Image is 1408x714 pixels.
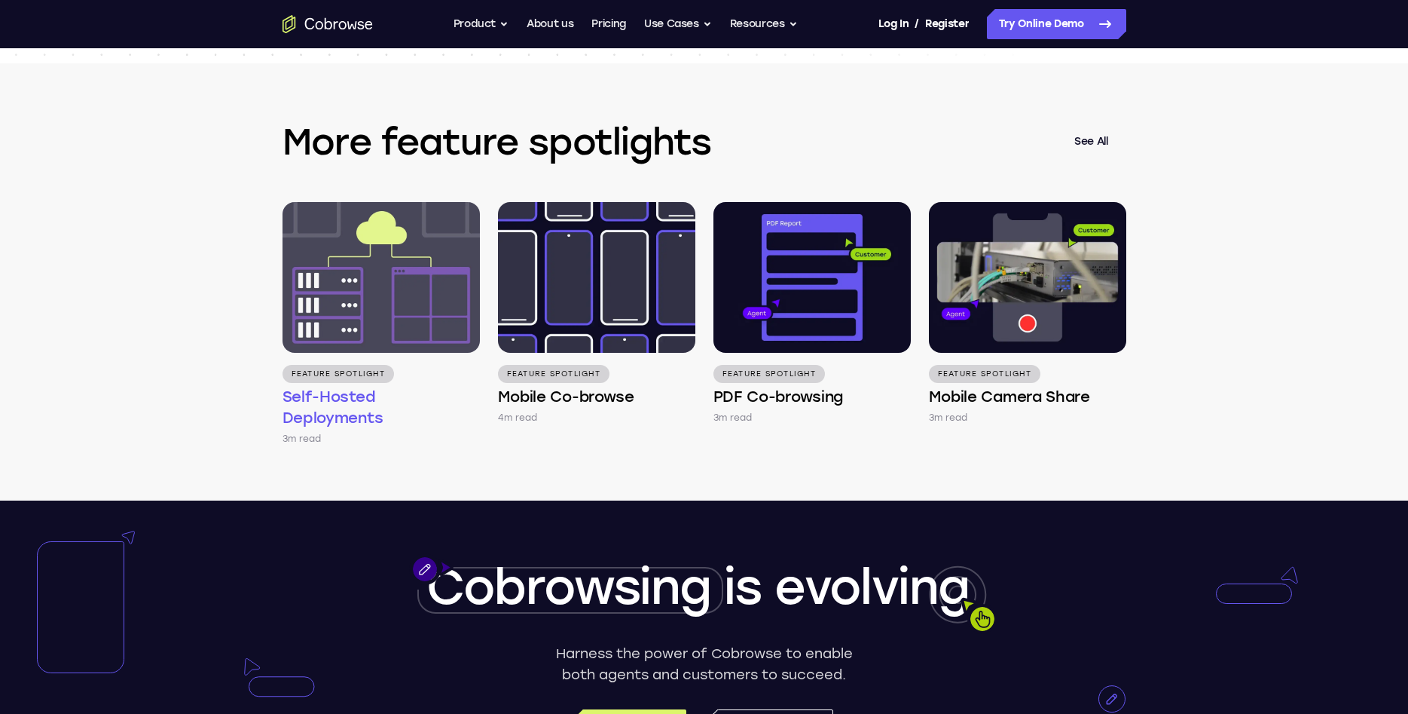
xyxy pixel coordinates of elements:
p: 3m read [929,410,968,425]
p: 3m read [283,431,322,446]
h4: Self-Hosted Deployments [283,386,480,428]
span: / [915,15,919,33]
a: Try Online Demo [987,9,1126,39]
a: Pricing [591,9,626,39]
a: Log In [878,9,909,39]
p: Feature Spotlight [713,365,825,383]
p: Feature Spotlight [498,365,609,383]
p: Feature Spotlight [929,365,1040,383]
a: Feature Spotlight Mobile Co-browse 4m read [498,202,695,425]
p: Harness the power of Cobrowse to enable both agents and customers to succeed. [550,643,858,685]
img: Self-Hosted Deployments [283,202,480,353]
button: Resources [730,9,798,39]
h3: More feature spotlights [283,118,1056,166]
h4: Mobile Co-browse [498,386,634,407]
img: PDF Co-browsing [713,202,911,353]
span: evolving [774,558,969,616]
p: 4m read [498,410,538,425]
a: Feature Spotlight Mobile Camera Share 3m read [929,202,1126,425]
a: Register [925,9,969,39]
a: Feature Spotlight Self-Hosted Deployments 3m read [283,202,480,446]
p: 3m read [713,410,753,425]
h4: Mobile Camera Share [929,386,1090,407]
span: Cobrowsing [426,558,711,616]
a: About us [527,9,573,39]
h4: PDF Co-browsing [713,386,844,407]
img: Mobile Co-browse [498,202,695,353]
a: See All [1056,124,1126,160]
button: Use Cases [644,9,712,39]
p: Feature Spotlight [283,365,394,383]
button: Product [454,9,509,39]
a: Go to the home page [283,15,373,33]
img: Mobile Camera Share [929,202,1126,353]
a: Feature Spotlight PDF Co-browsing 3m read [713,202,911,425]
